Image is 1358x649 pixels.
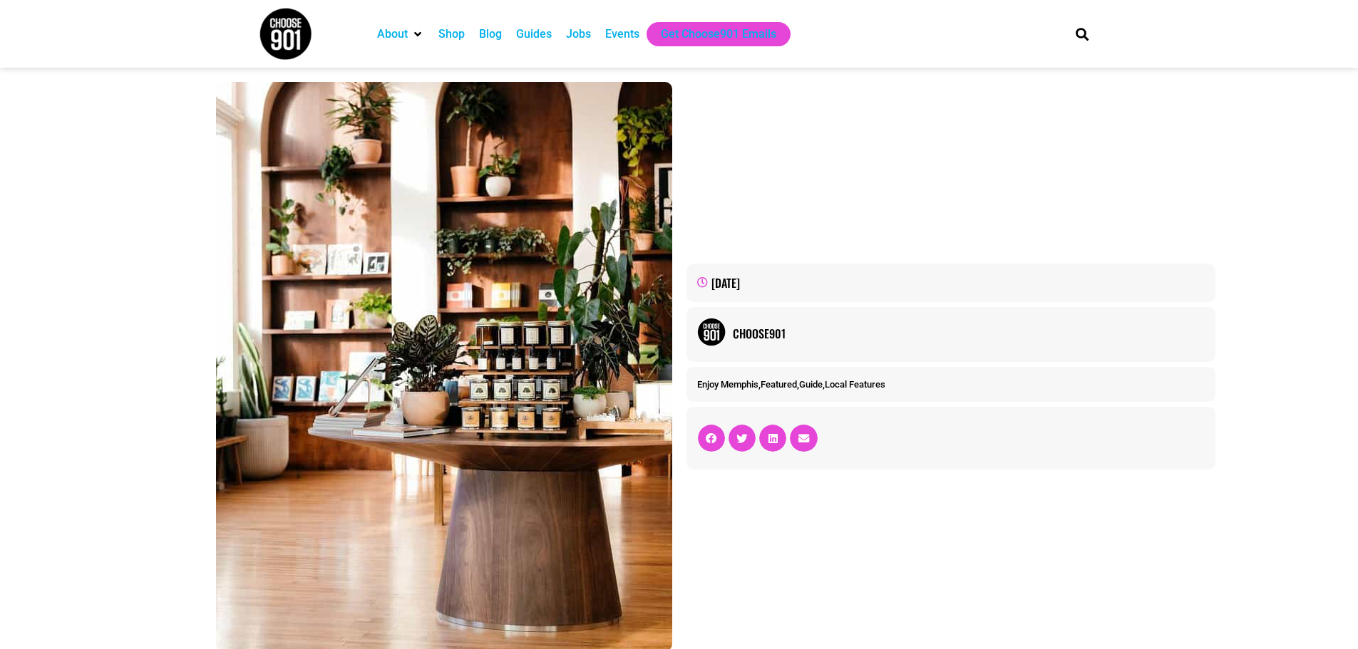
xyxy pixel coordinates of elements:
a: Choose901 [733,325,1205,342]
img: Picture of Choose901 [697,318,726,346]
div: Share on email [790,425,817,452]
span: , , , [697,379,885,390]
a: Jobs [566,26,591,43]
a: About [377,26,408,43]
a: Local Features [825,379,885,390]
a: Featured [761,379,797,390]
a: Guides [516,26,552,43]
a: Shop [438,26,465,43]
a: Enjoy Memphis [697,379,758,390]
div: About [370,22,431,46]
nav: Main nav [370,22,1051,46]
time: [DATE] [711,274,740,291]
a: Events [605,26,639,43]
div: Search [1070,22,1094,46]
div: Share on linkedin [759,425,786,452]
div: Share on facebook [698,425,725,452]
div: Share on twitter [729,425,756,452]
a: Guide [799,379,823,390]
a: Blog [479,26,502,43]
a: Get Choose901 Emails [661,26,776,43]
